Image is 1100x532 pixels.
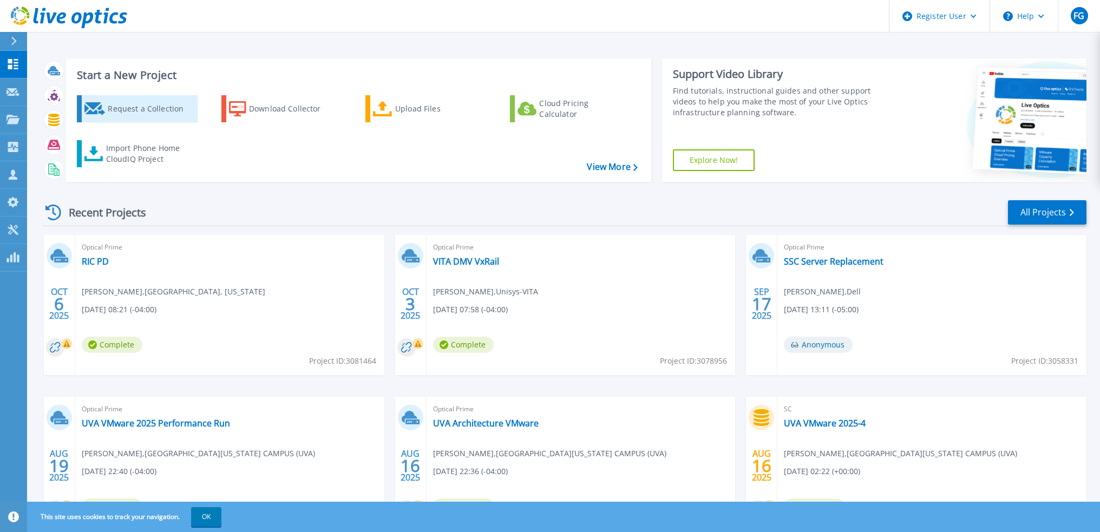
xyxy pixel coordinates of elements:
span: [PERSON_NAME] , Dell [784,286,861,298]
span: [DATE] 22:36 (-04:00) [433,465,508,477]
span: Anonymous [784,337,853,353]
a: View More [587,162,637,172]
div: SEP 2025 [751,284,772,324]
span: Complete [433,337,494,353]
h3: Start a New Project [77,69,637,81]
span: 3 [405,299,415,308]
div: Find tutorials, instructional guides and other support videos to help you make the most of your L... [673,86,890,118]
span: Optical Prime [82,241,378,253]
span: [PERSON_NAME] , [GEOGRAPHIC_DATA][US_STATE] CAMPUS (UVA) [433,448,666,459]
a: All Projects [1008,200,1086,225]
a: RIC PD [82,256,109,267]
div: OCT 2025 [49,284,69,324]
span: Project ID: 3078956 [660,355,727,367]
span: Complete [82,337,142,353]
span: [DATE] 02:22 (+00:00) [784,465,860,477]
a: Explore Now! [673,149,755,171]
a: Request a Collection [77,95,198,122]
span: Complete [433,498,494,515]
span: [PERSON_NAME] , [GEOGRAPHIC_DATA][US_STATE] CAMPUS (UVA) [784,448,1017,459]
span: [DATE] 22:40 (-04:00) [82,465,156,477]
span: 6 [54,299,64,308]
span: 16 [401,461,420,470]
div: AUG 2025 [751,446,772,485]
a: SSC Server Replacement [784,256,883,267]
span: [DATE] 13:11 (-05:00) [784,304,859,316]
a: UVA Architecture VMware [433,418,539,429]
span: 19 [49,461,69,470]
div: Import Phone Home CloudIQ Project [106,143,191,165]
a: Cloud Pricing Calculator [510,95,631,122]
div: Upload Files [395,98,482,120]
a: Upload Files [365,95,486,122]
span: 16 [752,461,771,470]
span: Project ID: 3081464 [309,355,376,367]
span: [PERSON_NAME] , [GEOGRAPHIC_DATA][US_STATE] CAMPUS (UVA) [82,448,315,459]
div: Download Collector [249,98,336,120]
span: Project ID: 3058331 [1011,355,1078,367]
span: [PERSON_NAME] , Unisys-VITA [433,286,538,298]
span: Optical Prime [784,241,1080,253]
span: Complete [784,498,844,515]
div: AUG 2025 [400,446,421,485]
span: FG [1073,11,1084,20]
span: 17 [752,299,771,308]
a: UVA VMware 2025-4 [784,418,866,429]
div: Request a Collection [108,98,194,120]
div: Support Video Library [673,67,890,81]
span: [DATE] 08:21 (-04:00) [82,304,156,316]
span: Optical Prime [433,241,729,253]
a: VITA DMV VxRail [433,256,499,267]
button: OK [191,507,221,527]
span: This site uses cookies to track your navigation. [30,507,221,527]
a: UVA VMware 2025 Performance Run [82,418,230,429]
a: Download Collector [221,95,342,122]
div: AUG 2025 [49,446,69,485]
div: Cloud Pricing Calculator [539,98,626,120]
span: [PERSON_NAME] , [GEOGRAPHIC_DATA], [US_STATE] [82,286,265,298]
span: [DATE] 07:58 (-04:00) [433,304,508,316]
span: Optical Prime [433,403,729,415]
div: Recent Projects [42,199,161,226]
div: OCT 2025 [400,284,421,324]
span: Optical Prime [82,403,378,415]
span: Complete [82,498,142,515]
span: SC [784,403,1080,415]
